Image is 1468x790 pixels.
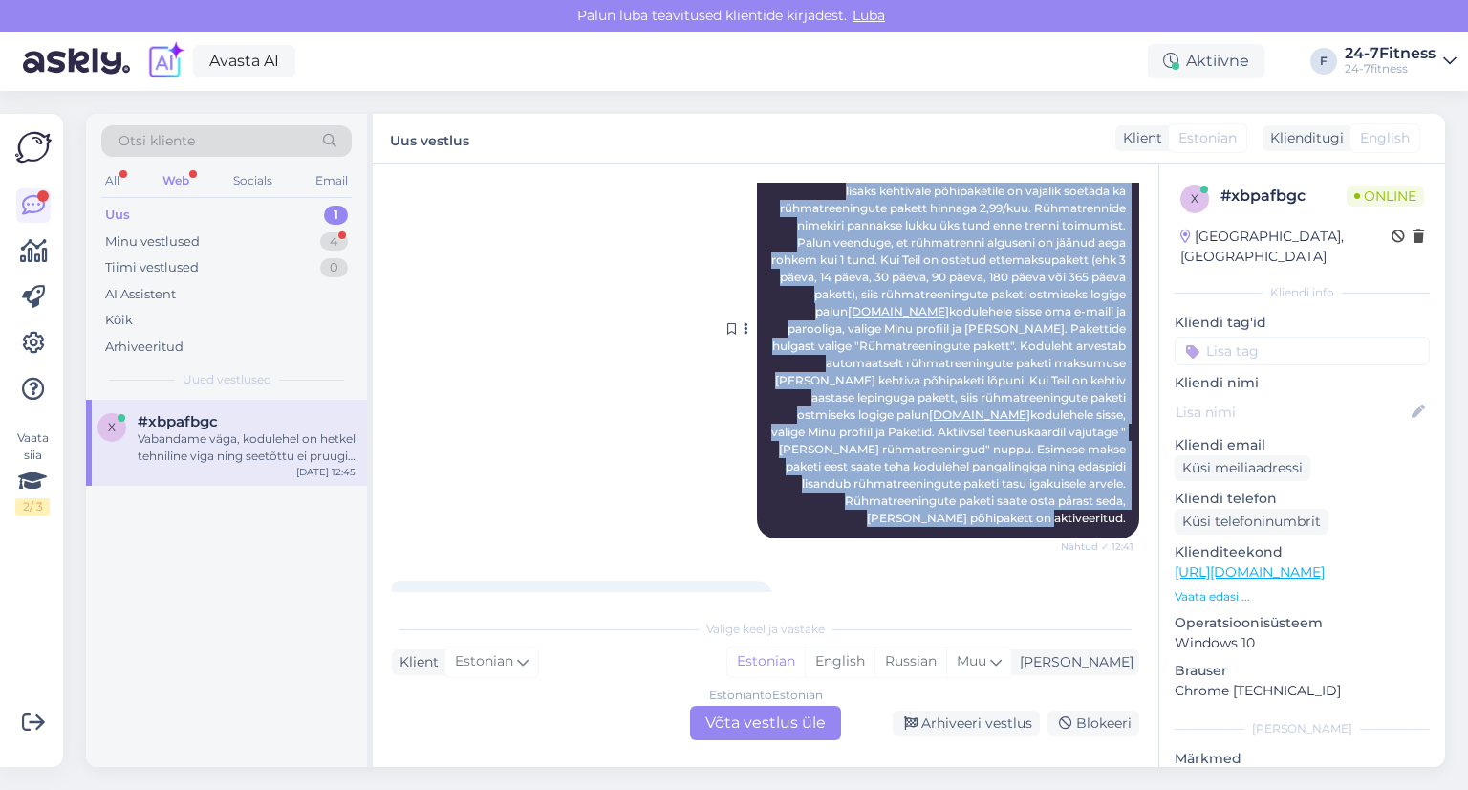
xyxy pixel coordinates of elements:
[1345,61,1436,77] div: 24-7fitness
[1175,633,1430,653] p: Windows 10
[690,706,841,740] div: Võta vestlus üle
[15,498,50,516] div: 2 / 3
[847,7,891,24] span: Luba
[1175,661,1430,681] p: Brauser
[105,258,199,277] div: Tiimi vestlused
[455,651,513,672] span: Estonian
[193,45,295,77] a: Avasta AI
[119,131,195,151] span: Otsi kliente
[1175,455,1310,481] div: Küsi meiliaadressi
[1175,509,1328,535] div: Küsi telefoninumbrit
[1220,185,1347,208] div: # xbpafbgc
[1263,128,1344,148] div: Klienditugi
[727,647,805,676] div: Estonian
[893,711,1040,736] div: Arhiveeri vestlus
[392,652,439,672] div: Klient
[229,168,276,193] div: Socials
[1061,539,1133,554] span: Nähtud ✓ 12:41
[296,465,356,479] div: [DATE] 12:45
[105,311,133,330] div: Kõik
[1012,652,1133,672] div: [PERSON_NAME]
[957,652,986,669] span: Muu
[392,621,1139,638] div: Valige keel ja vastake
[1175,489,1430,509] p: Kliendi telefon
[105,206,130,225] div: Uus
[1175,681,1430,701] p: Chrome [TECHNICAL_ID]
[15,129,52,165] img: Askly Logo
[1175,373,1430,393] p: Kliendi nimi
[324,206,348,225] div: 1
[1178,128,1237,148] span: Estonian
[390,125,469,151] label: Uus vestlus
[145,41,185,81] img: explore-ai
[1345,46,1457,77] a: 24-7Fitness24-7fitness
[1175,313,1430,333] p: Kliendi tag'id
[105,338,183,357] div: Arhiveeritud
[1115,128,1162,148] div: Klient
[848,304,949,318] a: [DOMAIN_NAME]
[1175,542,1430,562] p: Klienditeekond
[1175,613,1430,633] p: Operatsioonisüsteem
[1180,227,1392,267] div: [GEOGRAPHIC_DATA], [GEOGRAPHIC_DATA]
[1176,402,1408,423] input: Lisa nimi
[320,258,348,277] div: 0
[312,168,352,193] div: Email
[709,687,823,704] div: Estonian to Estonian
[929,407,1030,422] a: [DOMAIN_NAME]
[1047,711,1139,736] div: Blokeeri
[105,285,176,304] div: AI Assistent
[805,647,874,676] div: English
[138,430,356,465] div: Vabandame väga, kodulehel on hetkel tehniline viga ning seetõttu ei pruugi rühmatreeningute paket...
[1175,284,1430,301] div: Kliendi info
[1175,749,1430,769] p: Märkmed
[1148,44,1264,78] div: Aktiivne
[1175,720,1430,737] div: [PERSON_NAME]
[183,371,271,388] span: Uued vestlused
[1345,46,1436,61] div: 24-7Fitness
[1175,435,1430,455] p: Kliendi email
[105,232,200,252] div: Minu vestlused
[108,420,116,434] span: x
[1175,588,1430,605] p: Vaata edasi ...
[1360,128,1410,148] span: English
[1175,563,1325,581] a: [URL][DOMAIN_NAME]
[771,132,1129,525] span: Tere! Alates [DATE] muutusid rühmatreeningud tasuliseks ning lisaks kehtivale põhipaketile on vaj...
[1347,186,1424,207] span: Online
[1310,48,1337,75] div: F
[159,168,193,193] div: Web
[1191,191,1198,206] span: x
[320,232,348,252] div: 4
[874,647,946,676] div: Russian
[15,429,50,516] div: Vaata siia
[138,413,218,430] span: #xbpafbgc
[1175,337,1430,365] input: Lisa tag
[101,168,123,193] div: All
